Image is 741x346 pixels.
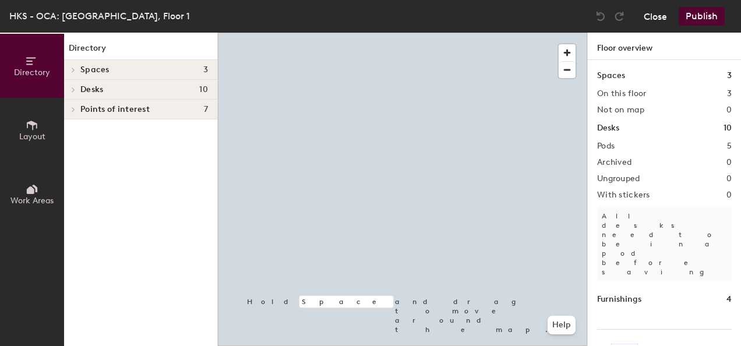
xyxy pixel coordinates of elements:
[14,68,50,77] span: Directory
[10,196,54,206] span: Work Areas
[595,10,606,22] img: Undo
[548,316,576,334] button: Help
[727,142,732,151] h2: 5
[679,7,725,26] button: Publish
[80,105,150,114] span: Points of interest
[597,190,650,200] h2: With stickers
[726,105,732,115] h2: 0
[726,190,732,200] h2: 0
[80,65,110,75] span: Spaces
[597,105,644,115] h2: Not on map
[19,132,45,142] span: Layout
[726,158,732,167] h2: 0
[597,293,641,306] h1: Furnishings
[597,142,615,151] h2: Pods
[726,174,732,183] h2: 0
[597,158,631,167] h2: Archived
[597,207,732,281] p: All desks need to be in a pod before saving
[724,122,732,135] h1: 10
[64,42,217,60] h1: Directory
[203,65,208,75] span: 3
[613,10,625,22] img: Redo
[597,89,647,98] h2: On this floor
[726,293,732,306] h1: 4
[9,9,190,23] div: HKS - OCA: [GEOGRAPHIC_DATA], Floor 1
[80,85,103,94] span: Desks
[597,174,640,183] h2: Ungrouped
[644,7,667,26] button: Close
[204,105,208,114] span: 7
[199,85,208,94] span: 10
[597,69,625,82] h1: Spaces
[727,89,732,98] h2: 3
[727,69,732,82] h1: 3
[597,122,619,135] h1: Desks
[588,33,741,60] h1: Floor overview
